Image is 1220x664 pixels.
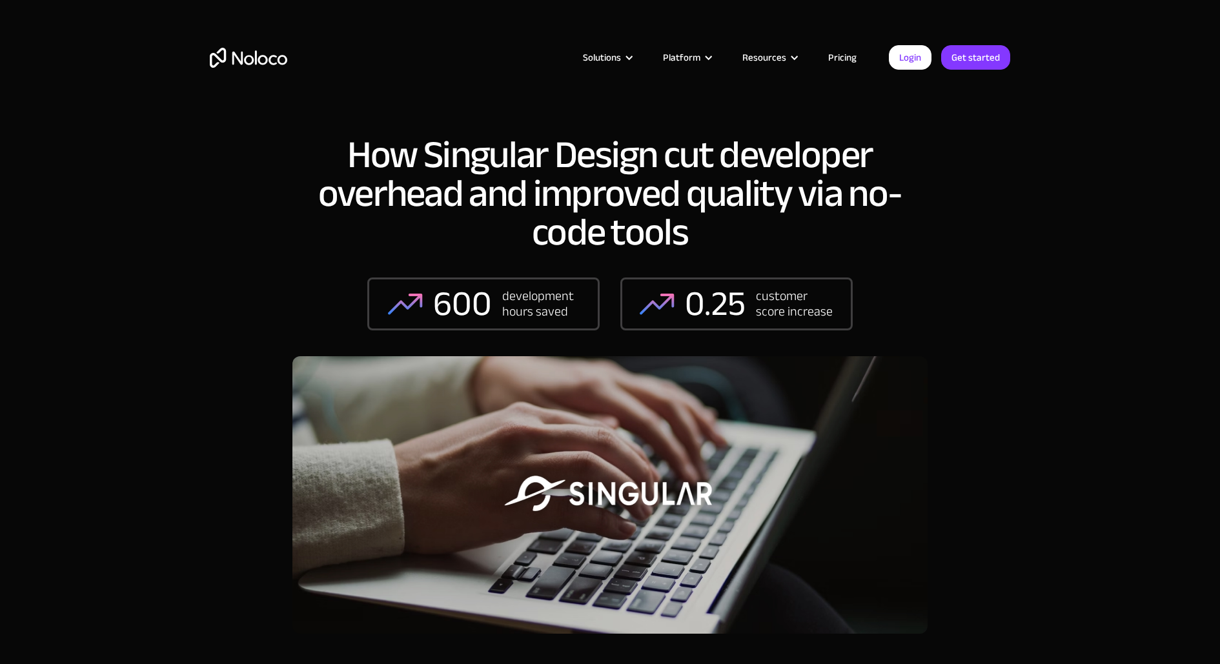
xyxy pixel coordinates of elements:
div: Resources [742,49,786,66]
div: Platform [663,49,700,66]
a: home [210,48,287,68]
div: customer score increase [756,288,833,319]
div: development hours saved [502,288,580,319]
a: Pricing [812,49,873,66]
div: 0.25 [685,285,746,323]
h1: How Singular Design cut developer overhead and improved quality via no-code tools [292,136,928,252]
div: Solutions [567,49,647,66]
div: Resources [726,49,812,66]
div: Platform [647,49,726,66]
div: Solutions [583,49,621,66]
a: Login [889,45,931,70]
a: Get started [941,45,1010,70]
div: 600 [433,285,492,323]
